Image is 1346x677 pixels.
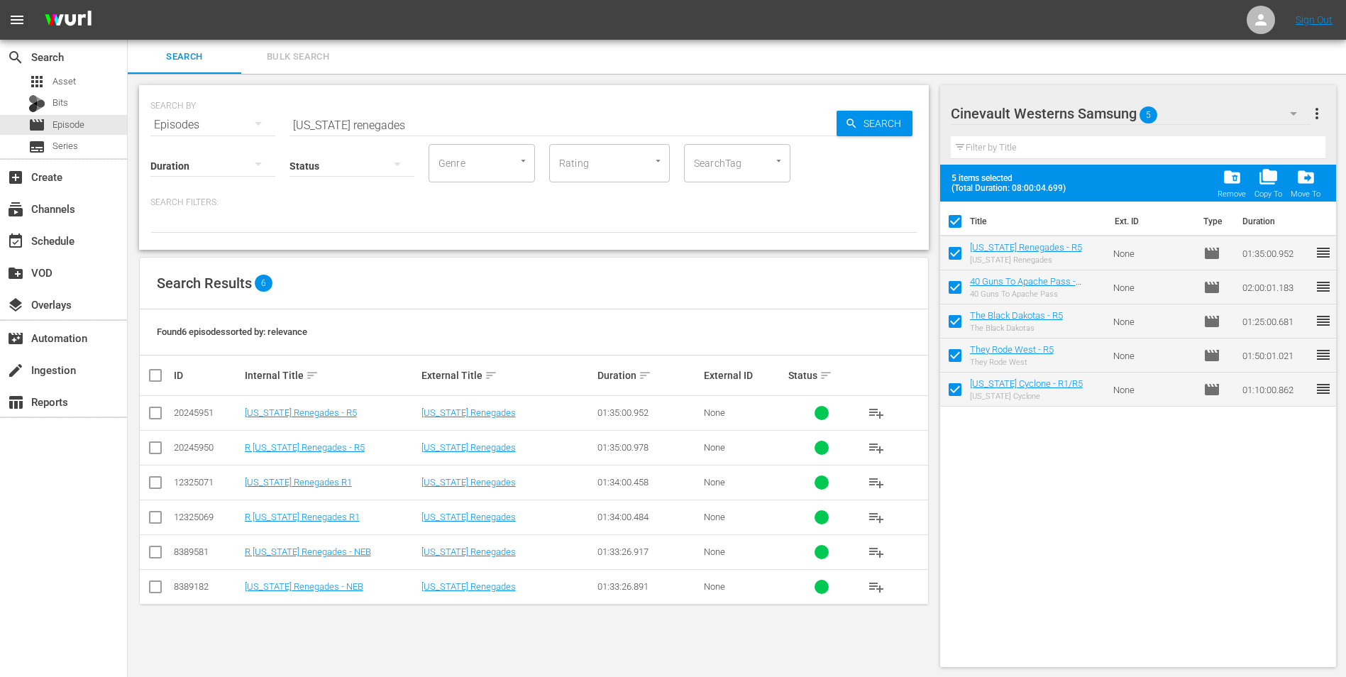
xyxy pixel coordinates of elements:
[485,369,497,382] span: sort
[1286,163,1325,203] span: Move Item To Workspace
[1237,373,1315,407] td: 01:10:00.862
[174,546,241,557] div: 8389581
[859,431,893,465] button: playlist_add
[597,367,699,384] div: Duration
[7,201,24,218] span: Channels
[970,310,1063,321] a: The Black Dakotas - R5
[421,407,516,418] a: [US_STATE] Renegades
[157,275,252,292] span: Search Results
[704,407,785,418] div: None
[53,139,78,153] span: Series
[858,111,912,136] span: Search
[639,369,651,382] span: sort
[820,369,832,382] span: sort
[157,326,307,337] span: Found 6 episodes sorted by: relevance
[1223,167,1242,187] span: folder_delete
[421,367,594,384] div: External Title
[1237,338,1315,373] td: 01:50:01.021
[245,442,365,453] a: R [US_STATE] Renegades - R5
[421,581,516,592] a: [US_STATE] Renegades
[245,512,360,522] a: R [US_STATE] Renegades R1
[951,94,1311,133] div: Cinevault Westerns Samsung
[859,466,893,500] button: playlist_add
[1315,312,1332,329] span: reorder
[245,477,352,488] a: [US_STATE] Renegades R1
[174,370,241,381] div: ID
[868,578,885,595] span: playlist_add
[597,581,699,592] div: 01:33:26.891
[1203,313,1220,330] span: Episode
[1213,163,1250,203] span: Remove Item From Workspace
[1296,14,1333,26] a: Sign Out
[772,154,785,167] button: Open
[1106,202,1196,241] th: Ext. ID
[174,512,241,522] div: 12325069
[136,49,233,65] span: Search
[597,442,699,453] div: 01:35:00.978
[970,255,1082,265] div: [US_STATE] Renegades
[970,358,1054,367] div: They Rode West
[951,173,1072,183] span: 5 items selected
[859,535,893,569] button: playlist_add
[1234,202,1319,241] th: Duration
[174,442,241,453] div: 20245950
[7,330,24,347] span: Automation
[1237,304,1315,338] td: 01:25:00.681
[1315,244,1332,261] span: reorder
[53,75,76,89] span: Asset
[704,370,785,381] div: External ID
[1315,346,1332,363] span: reorder
[150,105,275,145] div: Episodes
[970,242,1082,253] a: [US_STATE] Renegades - R5
[970,344,1054,355] a: They Rode West - R5
[859,570,893,604] button: playlist_add
[28,73,45,90] span: Asset
[517,154,530,167] button: Open
[868,544,885,561] span: playlist_add
[1315,278,1332,295] span: reorder
[1237,270,1315,304] td: 02:00:01.183
[868,439,885,456] span: playlist_add
[1108,236,1198,270] td: None
[859,396,893,430] button: playlist_add
[970,202,1106,241] th: Title
[1213,163,1250,203] button: Remove
[788,367,855,384] div: Status
[245,407,357,418] a: [US_STATE] Renegades - R5
[704,512,785,522] div: None
[1108,373,1198,407] td: None
[970,290,1103,299] div: 40 Guns To Apache Pass
[53,118,84,132] span: Episode
[868,474,885,491] span: playlist_add
[1203,381,1220,398] span: Episode
[1203,245,1220,262] span: Episode
[1308,105,1325,122] span: more_vert
[306,369,319,382] span: sort
[1218,189,1246,199] div: Remove
[1308,97,1325,131] button: more_vert
[7,169,24,186] span: Create
[1296,167,1315,187] span: drive_file_move
[1108,270,1198,304] td: None
[970,276,1081,297] a: 40 Guns To Apache Pass - R1/R5
[597,546,699,557] div: 01:33:26.917
[1108,338,1198,373] td: None
[1250,163,1286,203] span: Copy Item To Workspace
[1140,100,1157,130] span: 5
[868,509,885,526] span: playlist_add
[859,500,893,534] button: playlist_add
[7,362,24,379] span: Ingestion
[421,442,516,453] a: [US_STATE] Renegades
[1291,189,1320,199] div: Move To
[1195,202,1234,241] th: Type
[174,581,241,592] div: 8389182
[651,154,665,167] button: Open
[868,404,885,422] span: playlist_add
[1259,167,1278,187] span: folder_copy
[951,183,1072,193] span: (Total Duration: 08:00:04.699)
[7,233,24,250] span: Schedule
[1286,163,1325,203] button: Move To
[255,275,272,292] span: 6
[421,546,516,557] a: [US_STATE] Renegades
[1203,347,1220,364] span: Episode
